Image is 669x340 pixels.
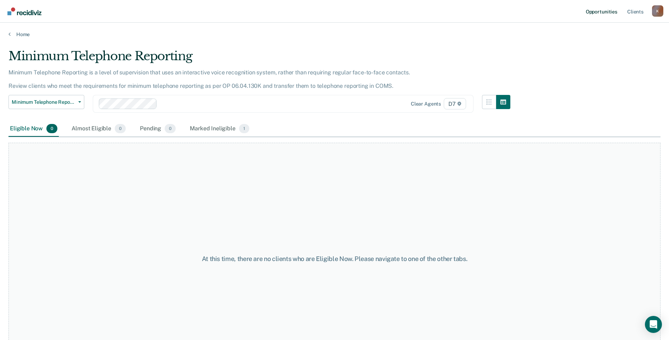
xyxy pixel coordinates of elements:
[46,124,57,133] span: 0
[8,69,410,89] p: Minimum Telephone Reporting is a level of supervision that uses an interactive voice recognition ...
[172,255,498,263] div: At this time, there are no clients who are Eligible Now. Please navigate to one of the other tabs.
[444,98,466,109] span: D7
[652,5,663,17] button: Profile dropdown button
[115,124,126,133] span: 0
[8,49,510,69] div: Minimum Telephone Reporting
[165,124,176,133] span: 0
[8,31,661,38] a: Home
[411,101,441,107] div: Clear agents
[652,5,663,17] div: K
[645,316,662,333] div: Open Intercom Messenger
[8,121,59,137] div: Eligible Now0
[12,99,75,105] span: Minimum Telephone Reporting
[239,124,249,133] span: 1
[138,121,177,137] div: Pending0
[188,121,251,137] div: Marked Ineligible1
[8,95,84,109] button: Minimum Telephone Reporting
[7,7,41,15] img: Recidiviz
[70,121,127,137] div: Almost Eligible0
